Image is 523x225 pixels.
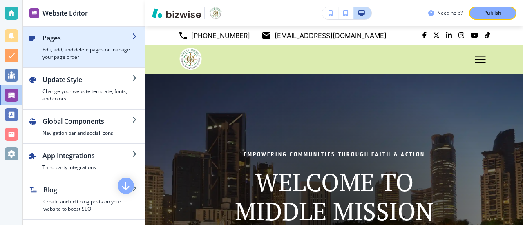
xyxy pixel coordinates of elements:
[178,48,203,70] img: Middle Mission
[152,8,201,18] img: Bizwise Logo
[484,9,501,17] p: Publish
[275,29,387,42] p: [EMAIL_ADDRESS][DOMAIN_NAME]
[437,9,463,17] h3: Need help?
[42,33,132,43] h2: Pages
[42,75,132,85] h2: Update Style
[42,8,88,18] h2: Website Editor
[23,68,145,109] button: Update StyleChange your website template, fonts, and colors
[23,178,145,219] button: BlogCreate and edit blog posts on your website to boost SEO
[23,110,145,143] button: Global ComponentsNavigation bar and social icons
[42,164,132,171] h4: Third party integrations
[23,27,145,67] button: PagesEdit, add, and delete pages or manage your page order
[471,49,490,69] button: Toggle hamburger navigation menu
[43,185,132,195] h2: Blog
[261,29,387,42] a: [EMAIL_ADDRESS][DOMAIN_NAME]
[29,8,39,18] img: editor icon
[43,198,132,213] h4: Create and edit blog posts on your website to boost SEO
[42,129,132,137] h4: Navigation bar and social icons
[191,29,250,42] p: [PHONE_NUMBER]
[223,149,445,159] p: Empowering Communities Through Faith & Action
[178,29,250,42] a: [PHONE_NUMBER]
[23,144,145,178] button: App IntegrationsThird party integrations
[469,7,516,20] button: Publish
[42,116,132,126] h2: Global Components
[42,46,132,61] h4: Edit, add, and delete pages or manage your page order
[42,151,132,160] h2: App Integrations
[208,7,223,20] img: Your Logo
[42,88,132,102] h4: Change your website template, fonts, and colors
